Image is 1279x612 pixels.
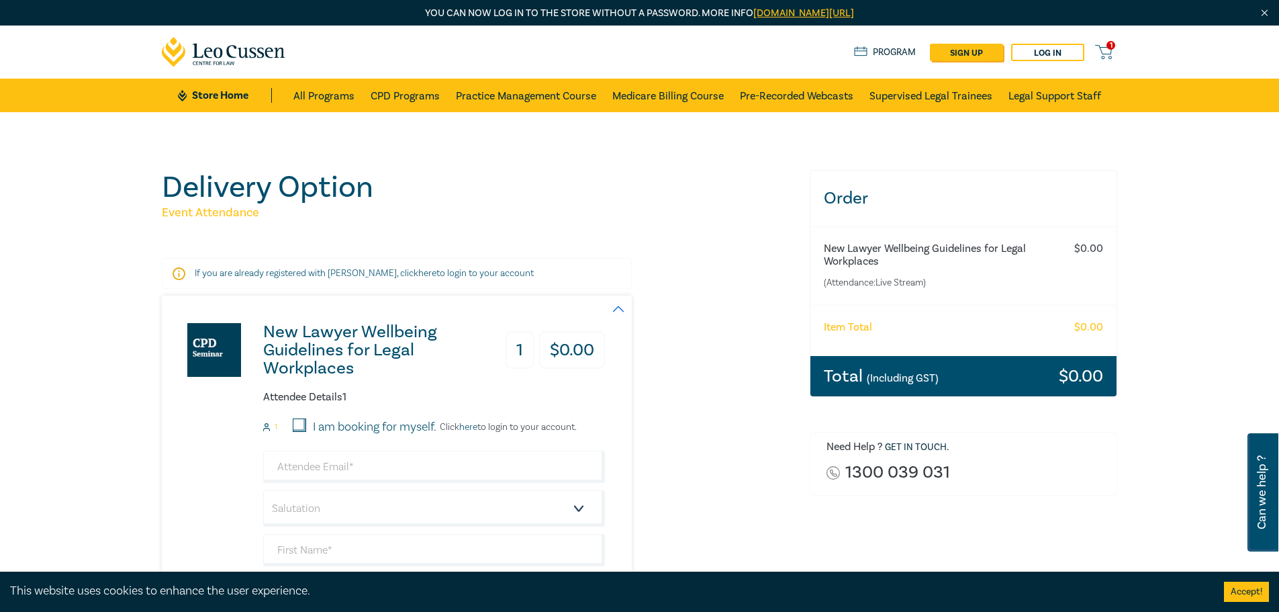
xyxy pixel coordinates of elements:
p: Click to login to your account. [436,422,577,433]
a: Medicare Billing Course [612,79,724,112]
h3: $ 0.00 [539,332,605,369]
a: [DOMAIN_NAME][URL] [753,7,854,19]
div: This website uses cookies to enhance the user experience. [10,582,1204,600]
a: Supervised Legal Trainees [869,79,992,112]
h6: New Lawyer Wellbeing Guidelines for Legal Workplaces [824,243,1050,268]
input: First Name* [263,534,605,566]
h3: Total [824,367,939,385]
a: here [459,421,477,433]
a: Program [854,45,916,60]
h3: $ 0.00 [1059,367,1103,385]
span: 1 [1106,41,1115,50]
a: All Programs [293,79,354,112]
a: Legal Support Staff [1008,79,1101,112]
h5: Event Attendance [162,205,794,221]
h3: Order [810,171,1117,226]
a: 1300 039 031 [845,464,950,482]
a: Get in touch [885,441,947,453]
h1: Delivery Option [162,170,794,205]
input: Attendee Email* [263,451,605,483]
h6: $ 0.00 [1074,243,1103,255]
h3: 1 [506,332,534,369]
img: Close [1259,7,1270,19]
a: Store Home [178,88,271,103]
small: 1 [275,423,277,432]
a: sign up [930,44,1003,61]
h6: $ 0.00 [1074,321,1103,334]
h6: Attendee Details 1 [263,391,605,404]
p: If you are already registered with [PERSON_NAME], click to login to your account [195,267,599,280]
a: here [418,267,436,279]
button: Accept cookies [1224,582,1269,602]
label: I am booking for myself. [313,419,436,436]
span: Can we help ? [1256,441,1268,543]
small: (Attendance: Live Stream ) [824,276,1050,290]
a: Log in [1011,44,1084,61]
h3: New Lawyer Wellbeing Guidelines for Legal Workplaces [263,323,484,378]
a: Pre-Recorded Webcasts [740,79,853,112]
a: Practice Management Course [456,79,596,112]
h6: Need Help ? . [826,441,1107,454]
h6: Item Total [824,321,872,334]
small: (Including GST) [867,371,939,385]
p: You can now log in to the store without a password. More info [162,6,1118,21]
img: New Lawyer Wellbeing Guidelines for Legal Workplaces [187,323,241,377]
a: CPD Programs [371,79,440,112]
